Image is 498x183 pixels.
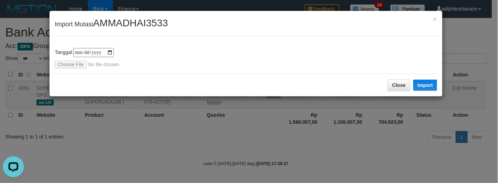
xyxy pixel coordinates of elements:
[413,80,437,91] button: Import
[55,48,437,68] div: Tanggal:
[433,15,437,23] button: Close
[433,15,437,23] span: ×
[388,79,410,91] button: Close
[93,18,168,28] span: AMMADHAI3533
[55,21,168,28] span: Import Mutasi
[3,3,24,24] button: Open LiveChat chat widget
